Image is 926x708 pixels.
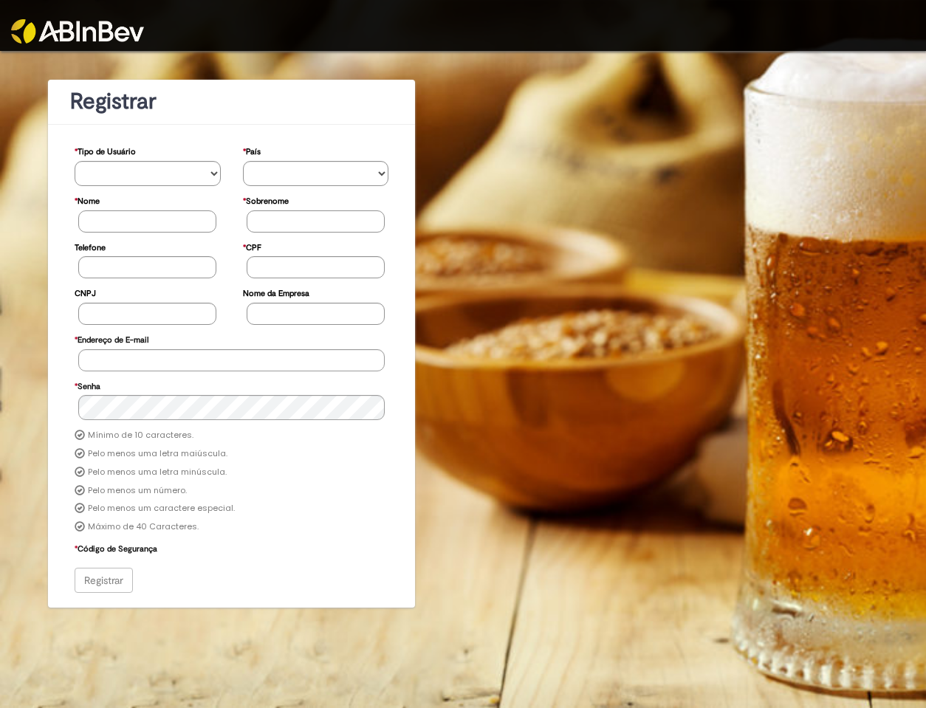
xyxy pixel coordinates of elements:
label: Pelo menos uma letra maiúscula. [88,448,227,460]
label: Pelo menos uma letra minúscula. [88,467,227,478]
label: País [243,140,261,161]
label: Nome da Empresa [243,281,309,303]
label: Pelo menos um número. [88,485,187,497]
label: CNPJ [75,281,96,303]
label: CPF [243,236,261,257]
label: Mínimo de 10 caracteres. [88,430,193,441]
label: Tipo de Usuário [75,140,136,161]
label: Máximo de 40 Caracteres. [88,521,199,533]
label: Endereço de E-mail [75,328,148,349]
label: Código de Segurança [75,537,157,558]
label: Senha [75,374,100,396]
label: Nome [75,189,100,210]
h1: Registrar [70,89,393,114]
label: Sobrenome [243,189,289,210]
label: Telefone [75,236,106,257]
label: Pelo menos um caractere especial. [88,503,235,515]
img: ABInbev-white.png [11,19,144,44]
